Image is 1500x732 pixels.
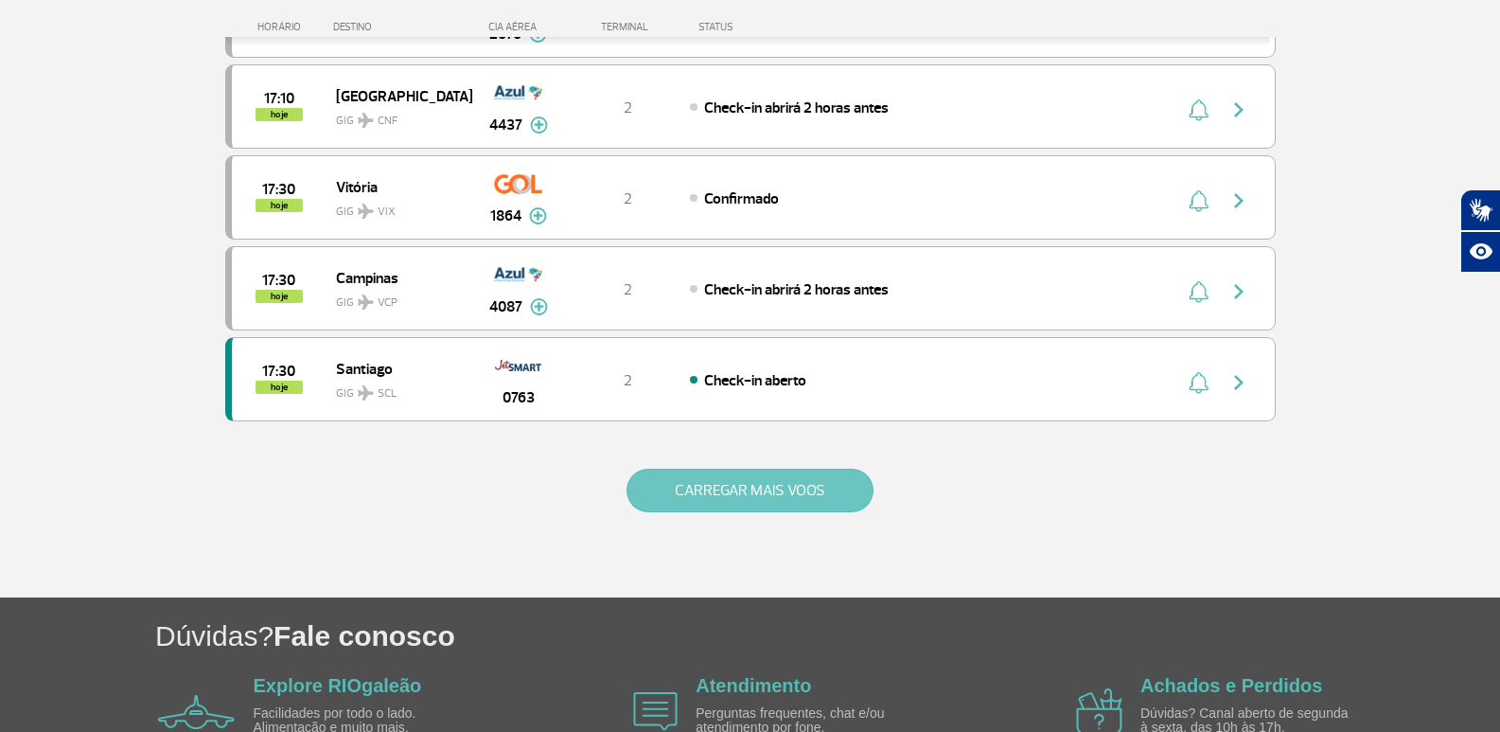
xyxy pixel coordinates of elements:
[358,385,374,401] img: destiny_airplane.svg
[1227,280,1250,303] img: seta-direita-painel-voo.svg
[704,280,889,299] span: Check-in abrirá 2 horas antes
[566,21,689,33] div: TERMINAL
[689,21,843,33] div: STATUS
[254,675,422,696] a: Explore RIOgaleão
[158,695,235,729] img: airplane icon
[1227,371,1250,394] img: seta-direita-painel-voo.svg
[378,295,397,312] span: VCP
[358,204,374,219] img: destiny_airplane.svg
[333,21,471,33] div: DESTINO
[336,284,457,312] span: GIG
[1227,189,1250,212] img: seta-direita-painel-voo.svg
[704,98,889,117] span: Check-in abrirá 2 horas antes
[274,620,455,652] span: Fale conosco
[256,381,303,394] span: hoje
[336,375,457,402] span: GIG
[262,183,295,196] span: 2025-09-30 17:30:00
[704,189,779,208] span: Confirmado
[378,385,397,402] span: SCL
[704,371,806,390] span: Check-in aberto
[624,189,632,208] span: 2
[336,83,457,108] span: [GEOGRAPHIC_DATA]
[256,199,303,212] span: hoje
[624,280,632,299] span: 2
[1189,98,1209,121] img: sino-painel-voo.svg
[471,21,566,33] div: CIA AÉREA
[262,365,295,378] span: 2025-09-30 17:30:00
[378,204,396,221] span: VIX
[336,174,457,199] span: Vitória
[358,113,374,128] img: destiny_airplane.svg
[231,21,334,33] div: HORÁRIO
[1189,280,1209,303] img: sino-painel-voo.svg
[530,298,548,315] img: mais-info-painel-voo.svg
[633,692,678,731] img: airplane icon
[1460,189,1500,273] div: Plugin de acessibilidade da Hand Talk.
[336,265,457,290] span: Campinas
[624,371,632,390] span: 2
[256,290,303,303] span: hoje
[1189,189,1209,212] img: sino-painel-voo.svg
[336,356,457,381] span: Santiago
[155,616,1500,655] h1: Dúvidas?
[262,274,295,287] span: 2025-09-30 17:30:00
[336,102,457,130] span: GIG
[378,113,397,130] span: CNF
[1140,675,1322,696] a: Achados e Perdidos
[626,469,874,512] button: CARREGAR MAIS VOOS
[503,386,535,409] span: 0763
[696,675,811,696] a: Atendimento
[336,193,457,221] span: GIG
[490,205,521,227] span: 1864
[530,116,548,134] img: mais-info-painel-voo.svg
[529,207,547,224] img: mais-info-painel-voo.svg
[256,108,303,121] span: hoje
[624,98,632,117] span: 2
[1460,189,1500,231] button: Abrir tradutor de língua de sinais.
[1189,371,1209,394] img: sino-painel-voo.svg
[358,295,374,310] img: destiny_airplane.svg
[264,92,294,105] span: 2025-09-30 17:10:00
[489,295,522,318] span: 4087
[1227,98,1250,121] img: seta-direita-painel-voo.svg
[489,114,522,136] span: 4437
[1460,231,1500,273] button: Abrir recursos assistivos.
